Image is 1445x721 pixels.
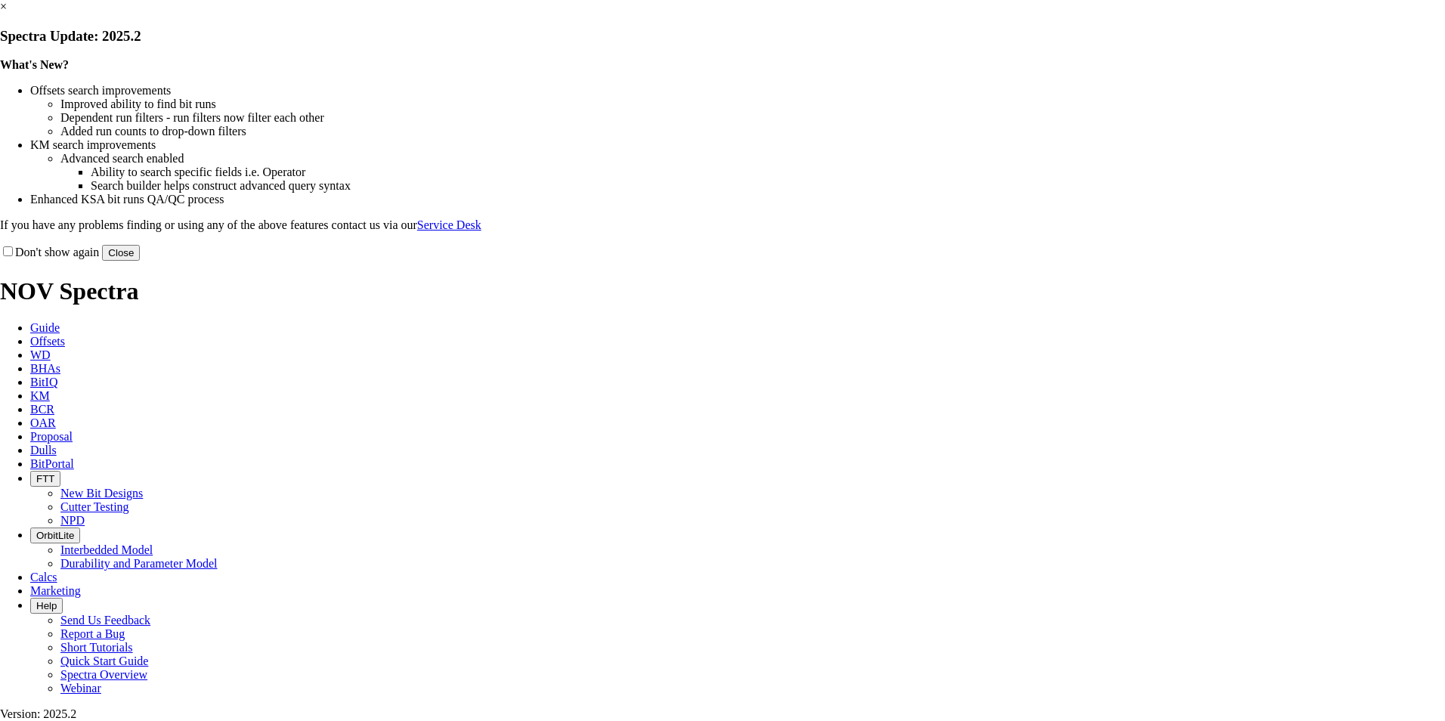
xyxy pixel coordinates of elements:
[36,530,74,541] span: OrbitLite
[60,627,125,640] a: Report a Bug
[30,376,57,388] span: BitIQ
[30,457,74,470] span: BitPortal
[60,97,1445,111] li: Improved ability to find bit runs
[3,246,13,256] input: Don't show again
[30,389,50,402] span: KM
[60,514,85,527] a: NPD
[30,84,1445,97] li: Offsets search improvements
[36,473,54,484] span: FTT
[60,682,101,695] a: Webinar
[60,641,133,654] a: Short Tutorials
[60,614,150,627] a: Send Us Feedback
[60,543,153,556] a: Interbedded Model
[30,584,81,597] span: Marketing
[60,500,129,513] a: Cutter Testing
[60,125,1445,138] li: Added run counts to drop-down filters
[60,557,218,570] a: Durability and Parameter Model
[30,571,57,583] span: Calcs
[417,218,481,231] a: Service Desk
[30,348,51,361] span: WD
[36,600,57,611] span: Help
[102,245,140,261] button: Close
[30,362,60,375] span: BHAs
[30,193,1445,206] li: Enhanced KSA bit runs QA/QC process
[60,487,143,500] a: New Bit Designs
[60,111,1445,125] li: Dependent run filters - run filters now filter each other
[30,321,60,334] span: Guide
[30,416,56,429] span: OAR
[30,138,1445,152] li: KM search improvements
[91,166,1445,179] li: Ability to search specific fields i.e. Operator
[91,179,1445,193] li: Search builder helps construct advanced query syntax
[60,654,148,667] a: Quick Start Guide
[30,444,57,456] span: Dulls
[30,430,73,443] span: Proposal
[30,403,54,416] span: BCR
[60,152,1445,166] li: Advanced search enabled
[60,668,147,681] a: Spectra Overview
[30,335,65,348] span: Offsets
